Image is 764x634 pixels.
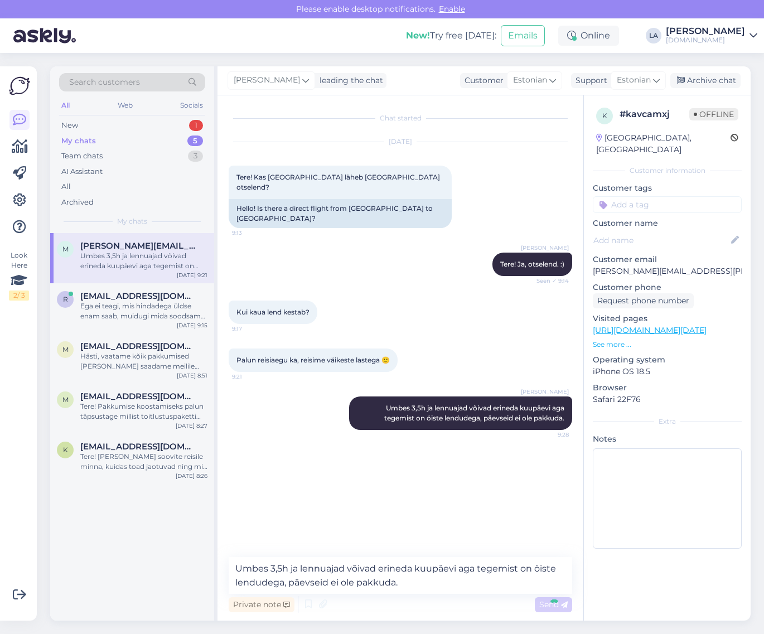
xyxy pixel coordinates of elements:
div: 1 [189,120,203,131]
span: kaialiisroostalu89@gmail.com [80,442,196,452]
span: [PERSON_NAME] [521,244,569,252]
span: 9:17 [232,325,274,333]
div: Umbes 3,5h ja lennuajad võivad erineda kuupäevi aga tegemist on öiste lendudega, päevseid ei ole ... [80,251,207,271]
span: monika@samet.ee [80,241,196,251]
a: [PERSON_NAME][DOMAIN_NAME] [666,27,757,45]
div: Web [115,98,135,113]
span: maili@raama.ee [80,391,196,401]
a: [URL][DOMAIN_NAME][DATE] [593,325,707,335]
p: Browser [593,382,742,394]
div: [DATE] 9:15 [177,321,207,330]
p: [PERSON_NAME][EMAIL_ADDRESS][PERSON_NAME][DOMAIN_NAME] [593,265,742,277]
span: raudseppkerli@gmail.com [80,291,196,301]
span: Offline [689,108,738,120]
div: Customer [460,75,504,86]
div: Archived [61,197,94,208]
button: Emails [501,25,545,46]
span: m [62,245,69,253]
div: 2 / 3 [9,291,29,301]
div: Online [558,26,619,46]
span: r [63,295,68,303]
div: [DATE] 9:21 [177,271,207,279]
p: Customer email [593,254,742,265]
p: Operating system [593,354,742,366]
div: AI Assistant [61,166,103,177]
div: Hästi, vaatame kõik pakkumised [PERSON_NAME] saadame meilile tänase päeva jooksul. :) [80,351,207,371]
div: Request phone number [593,293,694,308]
div: Try free [DATE]: [406,29,496,42]
span: 9:13 [232,229,274,237]
div: 5 [187,135,203,147]
div: Archive chat [670,73,741,88]
span: k [602,112,607,120]
div: Support [571,75,607,86]
span: maili@raama.ee [80,341,196,351]
span: Kui kaua lend kestab? [236,308,310,316]
div: LA [646,28,661,43]
p: Notes [593,433,742,445]
div: My chats [61,135,96,147]
div: Team chats [61,151,103,162]
div: leading the chat [315,75,383,86]
p: Customer phone [593,282,742,293]
span: Seen ✓ 9:14 [527,277,569,285]
div: # kavcamxj [620,108,689,121]
b: New! [406,30,430,41]
span: Tere! Ja, otselend. :) [500,260,564,268]
div: Extra [593,417,742,427]
span: Estonian [617,74,651,86]
span: [PERSON_NAME] [234,74,300,86]
span: k [63,446,68,454]
div: Chat started [229,113,572,123]
div: [DATE] [229,137,572,147]
span: Umbes 3,5h ja lennuajad võivad erineda kuupäevi aga tegemist on öiste lendudega, päevseid ei ole ... [384,404,566,422]
div: Customer information [593,166,742,176]
span: 9:21 [232,372,274,381]
div: Tere! Pakkumise koostamiseks palun täpsustage millist toitlustuspaketti soovite ja mis võiks olla... [80,401,207,422]
p: Safari 22F76 [593,394,742,405]
span: Enable [436,4,468,14]
span: m [62,345,69,354]
div: [DATE] 8:51 [177,371,207,380]
div: Look Here [9,250,29,301]
div: Tere! [PERSON_NAME] soovite reisile minna, kuidas toad jaotuvad ning mis on maksimaalne eelarve r... [80,452,207,472]
p: See more ... [593,340,742,350]
div: New [61,120,78,131]
span: [PERSON_NAME] [521,388,569,396]
span: Search customers [69,76,140,88]
div: [GEOGRAPHIC_DATA], [GEOGRAPHIC_DATA] [596,132,731,156]
div: [PERSON_NAME] [666,27,745,36]
p: Customer name [593,217,742,229]
input: Add a tag [593,196,742,213]
p: Customer tags [593,182,742,194]
div: 3 [188,151,203,162]
span: 9:28 [527,430,569,439]
div: [DOMAIN_NAME] [666,36,745,45]
span: Tere! Kas [GEOGRAPHIC_DATA] läheb [GEOGRAPHIC_DATA] otselend? [236,173,442,191]
p: Visited pages [593,313,742,325]
span: My chats [117,216,147,226]
span: Palun reisiaegu ka, reisime väikeste lastega 🙂 [236,356,390,364]
div: [DATE] 8:26 [176,472,207,480]
div: [DATE] 8:27 [176,422,207,430]
div: Hello! Is there a direct flight from [GEOGRAPHIC_DATA] to [GEOGRAPHIC_DATA]? [229,199,452,228]
div: All [59,98,72,113]
span: m [62,395,69,404]
span: Estonian [513,74,547,86]
img: Askly Logo [9,75,30,96]
div: Socials [178,98,205,113]
div: Ega ei teagi, mis hindadega üldse enam saab, muidugi mida soodsam seda parem, aga [PERSON_NAME], ... [80,301,207,321]
input: Add name [593,234,729,246]
p: iPhone OS 18.5 [593,366,742,378]
div: All [61,181,71,192]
